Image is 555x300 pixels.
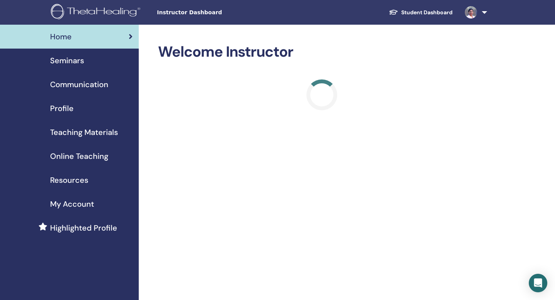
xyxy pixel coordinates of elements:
[50,126,118,138] span: Teaching Materials
[50,55,84,66] span: Seminars
[50,222,117,234] span: Highlighted Profile
[51,4,143,21] img: logo.png
[50,174,88,186] span: Resources
[50,198,94,210] span: My Account
[50,79,108,90] span: Communication
[529,274,547,292] div: Open Intercom Messenger
[158,43,486,61] h2: Welcome Instructor
[50,31,72,42] span: Home
[383,5,459,20] a: Student Dashboard
[389,9,398,15] img: graduation-cap-white.svg
[50,103,74,114] span: Profile
[157,8,272,17] span: Instructor Dashboard
[465,6,477,19] img: default.jpg
[50,150,108,162] span: Online Teaching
